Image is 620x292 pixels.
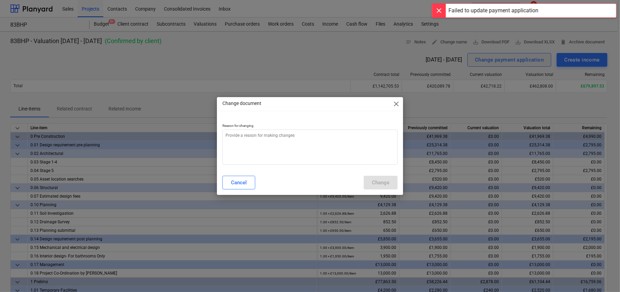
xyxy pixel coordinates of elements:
p: Reason for changing [222,123,398,129]
p: Change document [222,100,261,107]
span: close [392,100,400,108]
button: Cancel [222,176,255,189]
iframe: Chat Widget [586,259,620,292]
div: Cancel [231,178,247,187]
div: Failed to update payment application [449,6,539,15]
